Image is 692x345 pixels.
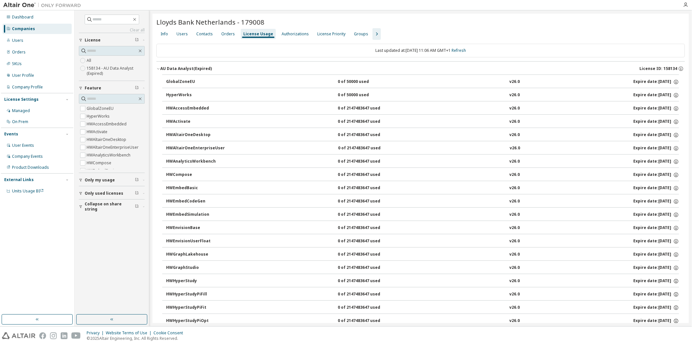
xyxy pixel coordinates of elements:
[3,2,84,8] img: Altair One
[633,79,679,85] div: Expire date: [DATE]
[166,181,679,195] button: HWEmbedBasic0 of 2147483647 usedv26.0Expire date:[DATE]
[510,132,520,138] div: v26.0
[633,185,679,191] div: Expire date: [DATE]
[87,105,115,112] label: GlobalZoneEU
[12,38,23,43] div: Users
[510,185,520,191] div: v26.0
[166,287,679,302] button: HWHyperStudyPiFill0 of 2147483647 usedv26.0Expire date:[DATE]
[452,48,466,53] a: Refresh
[633,278,679,284] div: Expire date: [DATE]
[87,151,132,159] label: HWAnalyticsWorkbench
[4,97,39,102] div: License Settings
[166,128,679,142] button: HWAltairOneDesktop0 of 2147483647 usedv26.0Expire date:[DATE]
[79,200,145,214] button: Collapse on share string
[166,145,225,151] div: HWAltairOneEnterpriseUser
[633,92,679,98] div: Expire date: [DATE]
[135,204,139,209] span: Clear filter
[2,332,35,339] img: altair_logo.svg
[633,212,679,218] div: Expire date: [DATE]
[12,165,49,170] div: Product Downloads
[166,199,225,204] div: HWEmbedCodeGen
[166,261,679,275] button: HWGraphStudio0 of 2147483647 usedv26.0Expire date:[DATE]
[633,265,679,271] div: Expire date: [DATE]
[166,238,225,244] div: HWEnvisionUserFloat
[166,155,679,169] button: HWAnalyticsWorkbench0 of 2147483647 usedv26.0Expire date:[DATE]
[510,159,520,165] div: v26.0
[338,159,396,165] div: 0 of 2147483647 used
[510,119,520,125] div: v26.0
[4,132,18,137] div: Events
[12,61,22,66] div: SKUs
[633,106,679,111] div: Expire date: [DATE]
[79,81,145,95] button: Feature
[338,305,396,311] div: 0 of 2147483647 used
[85,191,123,196] span: Only used licenses
[510,199,520,204] div: v26.0
[338,132,396,138] div: 0 of 2147483647 used
[510,92,520,98] div: v26.0
[166,172,225,178] div: HWCompose
[87,330,106,336] div: Privacy
[510,278,520,284] div: v26.0
[12,119,28,124] div: On Prem
[87,144,140,151] label: HWAltairOneEnterpriseUser
[12,143,34,148] div: User Events
[510,106,520,111] div: v26.0
[79,186,145,201] button: Only used licenses
[166,119,225,125] div: HWActivate
[510,79,520,85] div: v26.0
[166,305,225,311] div: HWHyperStudyPiFit
[510,252,520,258] div: v26.0
[166,75,679,89] button: GlobalZoneEU0 of 50000 usedv26.0Expire date:[DATE]
[166,212,225,218] div: HWEmbedSimulation
[633,252,679,258] div: Expire date: [DATE]
[153,330,187,336] div: Cookie Consent
[166,234,679,248] button: HWEnvisionUserFloat0 of 2147483647 usedv26.0Expire date:[DATE]
[166,194,679,209] button: HWEmbedCodeGen0 of 2147483647 usedv26.0Expire date:[DATE]
[282,31,309,37] div: Authorizations
[166,247,679,262] button: HWGraphLakehouse0 of 2147483647 usedv26.0Expire date:[DATE]
[4,177,34,182] div: External Links
[135,38,139,43] span: Clear filter
[166,79,225,85] div: GlobalZoneEU
[338,252,396,258] div: 0 of 2147483647 used
[87,120,128,128] label: HWAccessEmbedded
[166,88,679,102] button: HyperWorks0 of 50000 usedv26.0Expire date:[DATE]
[510,238,520,244] div: v26.0
[71,332,81,339] img: youtube.svg
[87,112,111,120] label: HyperWorks
[510,225,520,231] div: v26.0
[166,278,225,284] div: HWHyperStudy
[633,238,679,244] div: Expire date: [DATE]
[354,31,368,37] div: Groups
[166,221,679,235] button: HWEnvisionBase0 of 2147483647 usedv26.0Expire date:[DATE]
[85,38,101,43] span: License
[85,201,135,212] span: Collapse on share string
[338,212,396,218] div: 0 of 2147483647 used
[338,119,396,125] div: 0 of 2147483647 used
[196,31,213,37] div: Contacts
[338,318,396,324] div: 0 of 2147483647 used
[166,252,225,258] div: HWGraphLakehouse
[12,26,35,31] div: Companies
[12,108,30,113] div: Managed
[166,314,679,328] button: HWHyperStudyPiOpt0 of 2147483647 usedv26.0Expire date:[DATE]
[135,86,139,91] span: Clear filter
[87,136,127,144] label: HWAltairOneDesktop
[639,66,677,71] span: License ID: 158134
[338,238,396,244] div: 0 of 2147483647 used
[166,92,225,98] div: HyperWorks
[338,199,396,204] div: 0 of 2147483647 used
[166,292,225,297] div: HWHyperStudyPiFill
[87,159,113,167] label: HWCompose
[166,141,679,155] button: HWAltairOneEnterpriseUser0 of 2147483647 usedv26.0Expire date:[DATE]
[87,167,117,175] label: HWEmbedBasic
[87,64,145,77] label: 158134 - AU Data Analyst (Expired)
[166,208,679,222] button: HWEmbedSimulation0 of 2147483647 usedv26.0Expire date:[DATE]
[12,188,44,194] span: Units Usage BI
[338,92,396,98] div: 0 of 50000 used
[135,178,139,183] span: Clear filter
[166,185,225,191] div: HWEmbedBasic
[166,274,679,288] button: HWHyperStudy0 of 2147483647 usedv26.0Expire date:[DATE]
[166,106,225,111] div: HWAccessEmbedded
